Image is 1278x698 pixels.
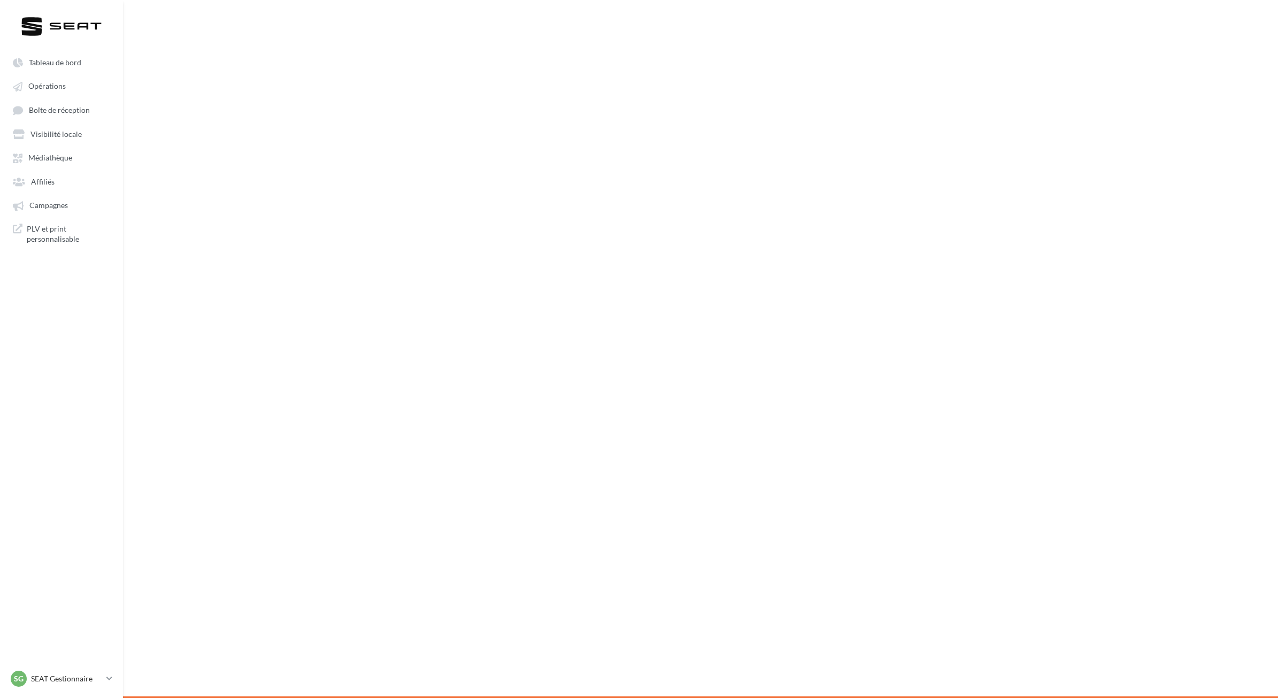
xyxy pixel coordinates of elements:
[31,673,102,684] p: SEAT Gestionnaire
[29,201,68,210] span: Campagnes
[6,124,117,143] a: Visibilité locale
[28,82,66,91] span: Opérations
[14,673,24,684] span: SG
[6,219,117,249] a: PLV et print personnalisable
[27,224,110,244] span: PLV et print personnalisable
[6,172,117,191] a: Affiliés
[6,148,117,167] a: Médiathèque
[28,154,72,163] span: Médiathèque
[6,76,117,95] a: Opérations
[6,195,117,214] a: Campagnes
[9,669,114,689] a: SG SEAT Gestionnaire
[29,58,81,67] span: Tableau de bord
[31,177,55,186] span: Affiliés
[6,52,117,72] a: Tableau de bord
[30,129,82,139] span: Visibilité locale
[6,100,117,120] a: Boîte de réception
[29,105,90,114] span: Boîte de réception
